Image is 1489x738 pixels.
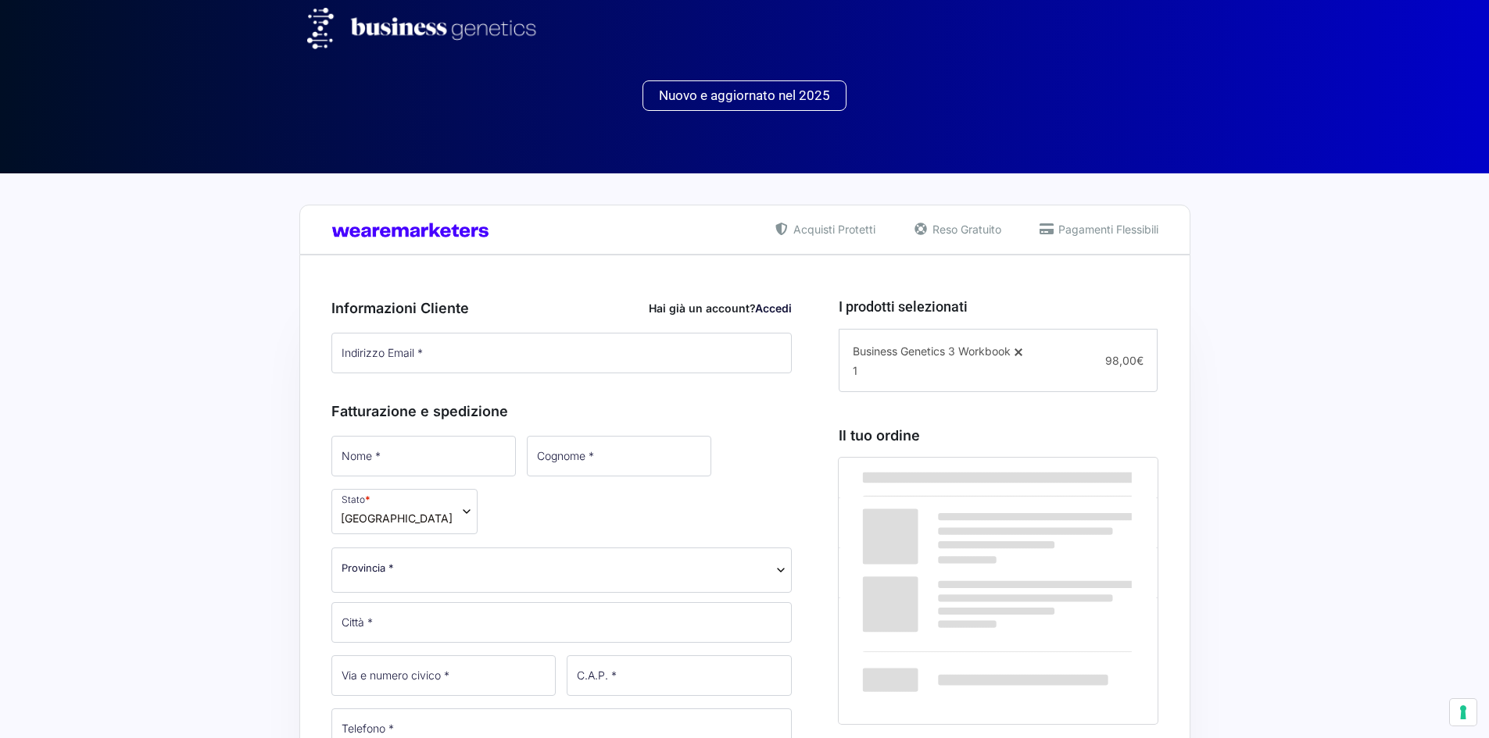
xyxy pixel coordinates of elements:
h3: Il tuo ordine [839,425,1158,446]
span: Provincia [331,547,793,593]
input: Via e numero civico * [331,655,557,696]
span: Business Genetics 3 Workbook [853,344,1011,358]
span: Nuovo e aggiornato nel 2025 [659,89,830,102]
th: Totale [839,597,1022,723]
span: Pagamenti Flessibili [1054,221,1158,237]
input: Nome * [331,436,516,476]
span: Reso Gratuito [929,221,1001,237]
span: Stato [331,489,478,534]
input: Indirizzo Email * [331,333,793,373]
td: Business Genetics 3 Workbook [839,498,1022,547]
span: Acquisti Protetti [789,221,875,237]
input: Cognome * [527,436,711,476]
a: Accedi [755,301,792,315]
span: 98,00 [1105,354,1144,367]
th: Prodotto [839,458,1022,498]
div: Hai già un account? [649,300,792,316]
a: Nuovo e aggiornato nel 2025 [642,80,847,111]
span: Italia [341,510,453,526]
th: Subtotale [1022,458,1158,498]
h3: Informazioni Cliente [331,298,793,319]
h3: I prodotti selezionati [839,296,1158,317]
h3: Fatturazione e spedizione [331,401,793,422]
span: Provincia * [342,560,394,576]
button: Le tue preferenze relative al consenso per le tecnologie di tracciamento [1450,699,1476,726]
span: € [1136,354,1144,367]
span: 1 [853,364,857,377]
input: Città * [331,602,793,643]
th: Subtotale [839,548,1022,597]
input: C.A.P. * [567,655,792,696]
